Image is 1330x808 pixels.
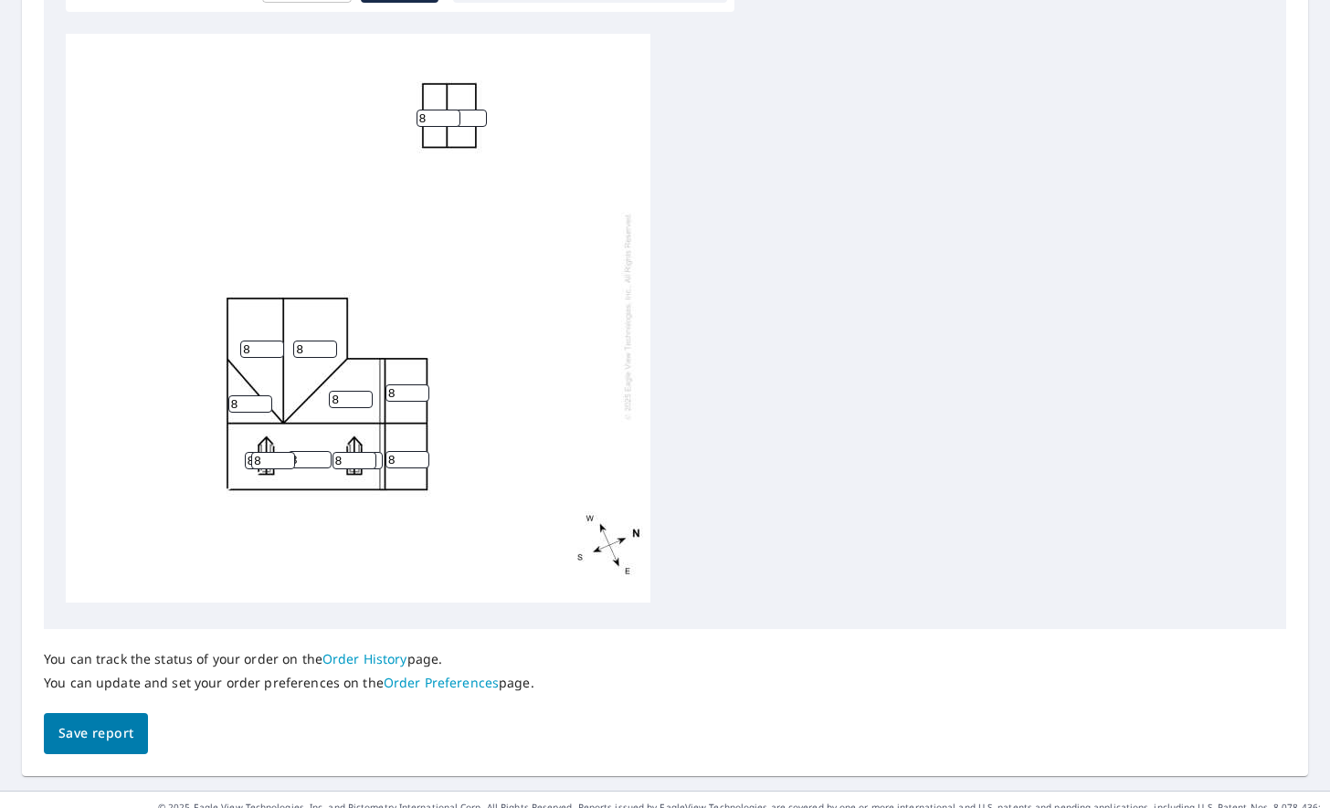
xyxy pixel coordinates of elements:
span: Save report [58,722,133,745]
a: Order History [322,650,407,667]
button: Save report [44,713,148,754]
a: Order Preferences [384,674,499,691]
p: You can update and set your order preferences on the page. [44,675,534,691]
p: You can track the status of your order on the page. [44,651,534,667]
